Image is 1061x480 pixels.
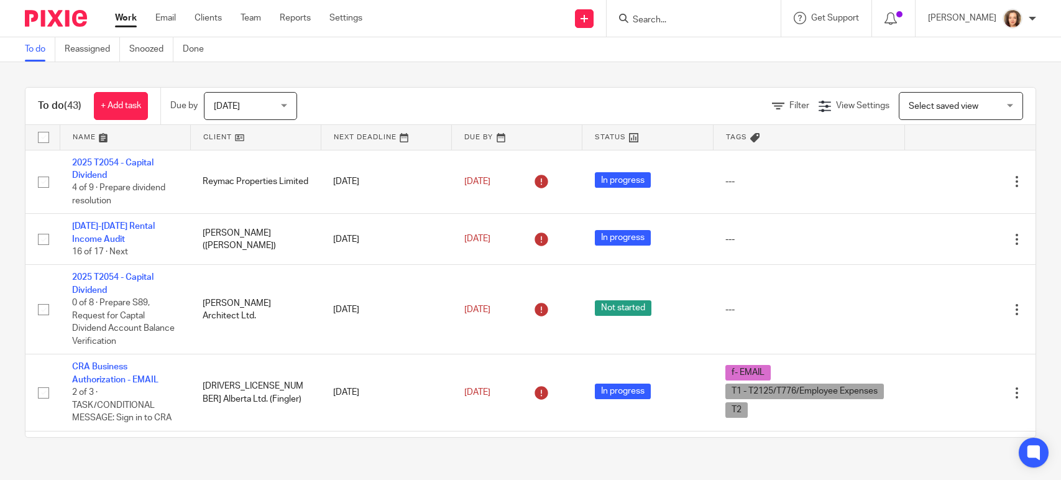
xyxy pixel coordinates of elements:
td: [DATE] [321,265,451,354]
span: [DATE] [214,102,240,111]
span: In progress [595,230,651,246]
td: Reymac Properties Limited [190,150,321,214]
td: [DRIVERS_LICENSE_NUMBER] Alberta Ltd. (Fingler) [190,354,321,431]
span: In progress [595,172,651,188]
div: --- [725,303,893,316]
div: --- [725,233,893,246]
a: Settings [329,12,362,24]
input: Search [632,15,743,26]
span: 4 of 9 · Prepare dividend resolution [72,183,165,205]
a: 2025 T2054 - Capital Dividend [72,273,154,294]
a: To do [25,37,55,62]
img: avatar-thumb.jpg [1003,9,1022,29]
a: + Add task [94,92,148,120]
td: [DATE] [321,354,451,431]
span: [DATE] [464,305,490,314]
span: In progress [595,384,651,399]
td: [PERSON_NAME] Architect Ltd. [190,265,321,354]
span: f- EMAIL [725,365,771,381]
span: [DATE] [464,388,490,397]
span: 2 of 3 · TASK/CONDITIONAL MESSAGE: Sign in to CRA [72,388,172,422]
a: Team [241,12,261,24]
span: Get Support [811,14,859,22]
td: [DATE] [321,150,451,214]
a: Email [155,12,176,24]
span: Tags [726,134,747,141]
p: [PERSON_NAME] [928,12,996,24]
span: 0 of 8 · Prepare S89, Request for Captal Dividend Account Balance Verification [72,298,175,346]
span: [DATE] [464,235,490,244]
td: [DATE] [321,214,451,265]
span: Filter [789,101,809,110]
span: [DATE] [464,177,490,186]
a: Snoozed [129,37,173,62]
a: Reports [280,12,311,24]
span: Select saved view [909,102,978,111]
a: Clients [195,12,222,24]
span: T1 - T2125/T776/Employee Expenses [725,384,884,399]
a: Reassigned [65,37,120,62]
span: View Settings [836,101,889,110]
span: (43) [64,101,81,111]
img: Pixie [25,10,87,27]
td: [PERSON_NAME] ([PERSON_NAME]) [190,214,321,265]
a: Work [115,12,137,24]
a: [DATE]-[DATE] Rental Income Audit [72,222,155,243]
div: --- [725,175,893,188]
span: T2 [725,402,748,418]
p: Due by [170,99,198,112]
a: Done [183,37,213,62]
a: 2025 T2054 - Capital Dividend [72,159,154,180]
span: 16 of 17 · Next [72,247,128,256]
h1: To do [38,99,81,113]
span: Not started [595,300,651,316]
a: CRA Business Authorization - EMAIL [72,362,158,384]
